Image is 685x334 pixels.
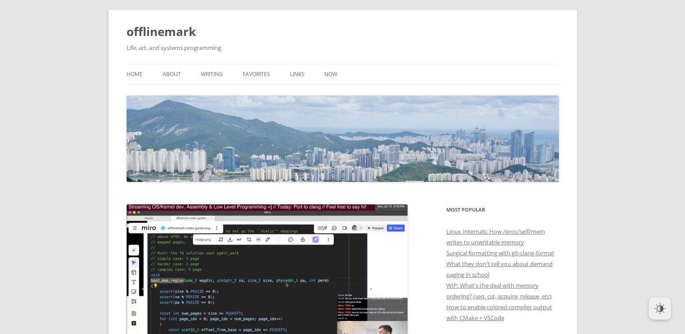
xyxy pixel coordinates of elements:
[127,21,196,42] a: offlinemark
[127,64,143,84] a: Home
[127,42,559,53] h2: Life, art, and systems programming
[446,303,552,322] a: How to enable colored compiler output with CMake + VSCode
[290,64,304,84] a: Links
[163,64,181,84] a: About
[324,64,337,84] a: Now
[446,204,559,215] h3: Most Popular
[243,64,270,84] a: Favorites
[446,260,553,279] a: What they don't tell you about demand paging in school
[201,64,223,84] a: Writing
[446,281,552,300] a: WIP: What's the deal with memory ordering? (seq_cst, acquire, release, etc)
[446,227,545,246] a: Linux Internals: How /proc/self/mem writes to unwritable memory
[127,95,559,181] img: offlinemark
[446,249,554,257] a: Surgical formatting with git-clang-format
